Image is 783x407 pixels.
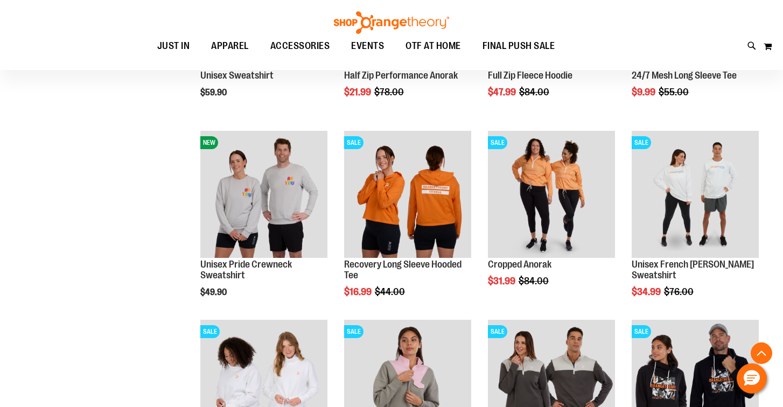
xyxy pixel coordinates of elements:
[344,259,462,280] a: Recovery Long Sleeve Hooded Tee
[339,125,477,325] div: product
[626,125,764,325] div: product
[211,34,249,58] span: APPAREL
[200,287,228,297] span: $49.90
[488,131,615,259] a: Cropped Anorak primary imageSALE
[472,34,566,59] a: FINAL PUSH SALE
[737,363,767,394] button: Hello, have a question? Let’s chat.
[632,259,754,280] a: Unisex French [PERSON_NAME] Sweatshirt
[200,131,327,259] a: Unisex Pride Crewneck SweatshirtNEW
[488,70,572,81] a: Full Zip Fleece Hoodie
[195,125,333,325] div: product
[406,34,461,58] span: OTF AT HOME
[632,70,737,81] a: 24/7 Mesh Long Sleeve Tee
[375,286,407,297] span: $44.00
[260,34,341,59] a: ACCESSORIES
[483,125,620,314] div: product
[751,342,772,364] button: Back To Top
[344,325,363,338] span: SALE
[157,34,190,58] span: JUST IN
[632,286,662,297] span: $34.99
[659,87,690,97] span: $55.00
[200,34,260,58] a: APPAREL
[632,136,651,149] span: SALE
[332,11,451,34] img: Shop Orangetheory
[200,136,218,149] span: NEW
[483,34,555,58] span: FINAL PUSH SALE
[344,136,363,149] span: SALE
[488,259,551,270] a: Cropped Anorak
[632,131,759,258] img: Unisex French Terry Crewneck Sweatshirt primary image
[146,34,201,59] a: JUST IN
[488,131,615,258] img: Cropped Anorak primary image
[344,286,373,297] span: $16.99
[632,131,759,259] a: Unisex French Terry Crewneck Sweatshirt primary imageSALE
[488,276,517,286] span: $31.99
[344,70,458,81] a: Half Zip Performance Anorak
[344,87,373,97] span: $21.99
[200,325,220,338] span: SALE
[270,34,330,58] span: ACCESSORIES
[351,34,384,58] span: EVENTS
[340,34,395,59] a: EVENTS
[632,325,651,338] span: SALE
[344,131,471,259] a: Main Image of Recovery Long Sleeve Hooded TeeSALE
[200,70,274,81] a: Unisex Sweatshirt
[632,87,657,97] span: $9.99
[488,87,518,97] span: $47.99
[488,325,507,338] span: SALE
[200,88,228,97] span: $59.90
[200,259,292,280] a: Unisex Pride Crewneck Sweatshirt
[200,131,327,258] img: Unisex Pride Crewneck Sweatshirt
[374,87,406,97] span: $78.00
[519,276,550,286] span: $84.00
[344,131,471,258] img: Main Image of Recovery Long Sleeve Hooded Tee
[664,286,695,297] span: $76.00
[488,136,507,149] span: SALE
[395,34,472,59] a: OTF AT HOME
[519,87,551,97] span: $84.00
